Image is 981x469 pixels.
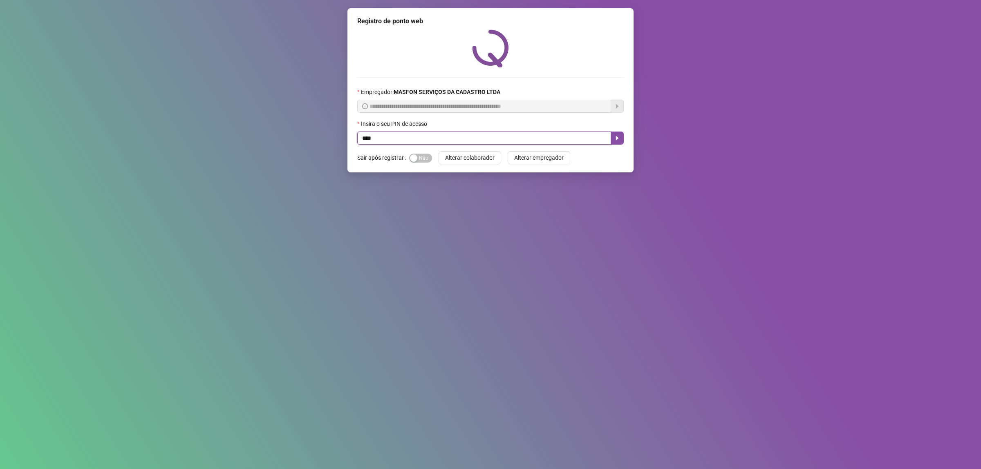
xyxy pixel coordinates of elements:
button: Alterar colaborador [439,151,501,164]
span: caret-right [614,135,620,141]
strong: MASFON SERVIÇOS DA CADASTRO LTDA [394,89,500,95]
span: Alterar colaborador [445,153,495,162]
img: QRPoint [472,29,509,67]
div: Registro de ponto web [357,16,624,26]
span: Alterar empregador [514,153,564,162]
span: Empregador : [361,87,500,96]
label: Insira o seu PIN de acesso [357,119,432,128]
span: info-circle [362,103,368,109]
label: Sair após registrar [357,151,409,164]
button: Alterar empregador [508,151,570,164]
